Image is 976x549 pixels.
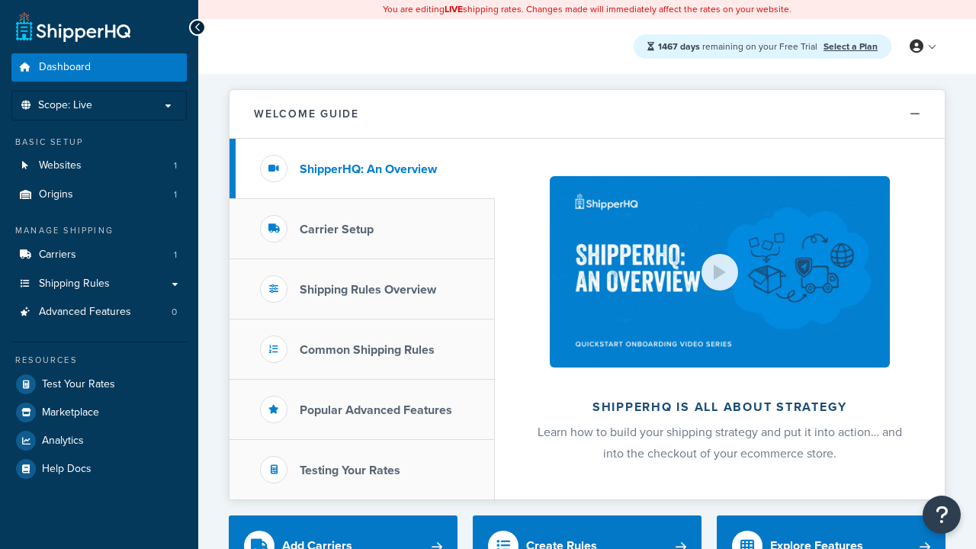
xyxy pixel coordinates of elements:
[11,136,187,149] div: Basic Setup
[300,162,437,176] h3: ShipperHQ: An Overview
[42,435,84,448] span: Analytics
[42,378,115,391] span: Test Your Rates
[550,176,890,368] img: ShipperHQ is all about strategy
[172,306,177,319] span: 0
[254,108,359,120] h2: Welcome Guide
[39,61,91,74] span: Dashboard
[174,188,177,201] span: 1
[11,181,187,209] a: Origins1
[300,403,452,417] h3: Popular Advanced Features
[39,159,82,172] span: Websites
[11,53,187,82] a: Dashboard
[923,496,961,534] button: Open Resource Center
[823,40,878,53] a: Select a Plan
[174,249,177,262] span: 1
[11,298,187,326] a: Advanced Features0
[11,427,187,454] a: Analytics
[11,152,187,180] a: Websites1
[174,159,177,172] span: 1
[42,463,91,476] span: Help Docs
[658,40,820,53] span: remaining on your Free Trial
[11,354,187,367] div: Resources
[39,278,110,291] span: Shipping Rules
[42,406,99,419] span: Marketplace
[300,283,436,297] h3: Shipping Rules Overview
[11,399,187,426] a: Marketplace
[538,423,902,462] span: Learn how to build your shipping strategy and put it into action… and into the checkout of your e...
[39,188,73,201] span: Origins
[11,181,187,209] li: Origins
[38,99,92,112] span: Scope: Live
[11,241,187,269] li: Carriers
[300,343,435,357] h3: Common Shipping Rules
[11,455,187,483] a: Help Docs
[445,2,463,16] b: LIVE
[11,152,187,180] li: Websites
[658,40,700,53] strong: 1467 days
[230,90,945,139] button: Welcome Guide
[11,224,187,237] div: Manage Shipping
[11,270,187,298] a: Shipping Rules
[300,464,400,477] h3: Testing Your Rates
[300,223,374,236] h3: Carrier Setup
[11,298,187,326] li: Advanced Features
[535,400,904,414] h2: ShipperHQ is all about strategy
[11,371,187,398] a: Test Your Rates
[11,241,187,269] a: Carriers1
[39,306,131,319] span: Advanced Features
[39,249,76,262] span: Carriers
